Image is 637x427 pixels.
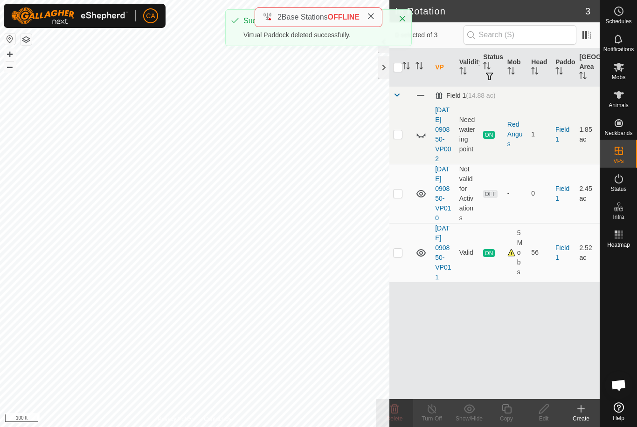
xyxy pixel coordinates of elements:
[11,7,128,24] img: Gallagher Logo
[531,68,539,76] p-sorticon: Activate to sort
[579,73,587,81] p-sorticon: Activate to sort
[527,223,552,282] td: 56
[243,15,389,27] div: Success
[456,48,480,87] th: Validity
[479,48,504,87] th: Status
[282,13,328,21] span: Base Stations
[204,415,231,423] a: Contact Us
[604,130,632,136] span: Neckbands
[585,4,590,18] span: 3
[525,414,562,423] div: Edit
[435,106,451,163] a: [DATE] 090850-VP002
[613,158,623,164] span: VPs
[488,414,525,423] div: Copy
[507,228,524,277] div: 5 Mobs
[456,223,480,282] td: Valid
[483,249,494,257] span: ON
[4,61,15,72] button: –
[466,92,495,99] span: (14.88 ac)
[464,25,576,45] input: Search (S)
[507,120,524,149] div: Red Angus
[483,190,497,198] span: OFF
[605,19,631,24] span: Schedules
[555,126,569,143] a: Field 1
[435,224,451,281] a: [DATE] 090850-VP011
[610,186,626,192] span: Status
[612,75,625,80] span: Mobs
[607,242,630,248] span: Heatmap
[575,48,600,87] th: [GEOGRAPHIC_DATA] Area
[146,11,155,21] span: CA
[243,30,389,40] div: Virtual Paddock deleted successfully.
[395,30,463,40] span: 0 selected of 3
[456,164,480,223] td: Not valid for Activations
[605,371,633,399] div: Open chat
[507,189,524,198] div: -
[555,244,569,261] a: Field 1
[396,12,409,25] button: Close
[387,415,403,422] span: Delete
[158,415,193,423] a: Privacy Policy
[435,165,451,222] a: [DATE] 090850-VP010
[555,185,569,202] a: Field 1
[435,92,495,100] div: Field 1
[395,6,585,17] h2: In Rotation
[413,414,450,423] div: Turn Off
[527,48,552,87] th: Head
[4,49,15,60] button: +
[328,13,360,21] span: OFFLINE
[552,48,576,87] th: Paddock
[555,68,563,76] p-sorticon: Activate to sort
[431,48,456,87] th: VP
[402,63,410,71] p-sorticon: Activate to sort
[459,68,467,76] p-sorticon: Activate to sort
[277,13,282,21] span: 2
[21,34,32,45] button: Map Layers
[575,223,600,282] td: 2.52 ac
[562,414,600,423] div: Create
[527,164,552,223] td: 0
[456,105,480,164] td: Need watering point
[527,105,552,164] td: 1
[415,63,423,71] p-sorticon: Activate to sort
[613,214,624,220] span: Infra
[600,399,637,425] a: Help
[613,415,624,421] span: Help
[575,164,600,223] td: 2.45 ac
[575,105,600,164] td: 1.85 ac
[504,48,528,87] th: Mob
[507,68,515,76] p-sorticon: Activate to sort
[483,63,491,71] p-sorticon: Activate to sort
[609,102,629,108] span: Animals
[603,47,634,52] span: Notifications
[4,34,15,45] button: Reset Map
[483,131,494,139] span: ON
[450,414,488,423] div: Show/Hide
